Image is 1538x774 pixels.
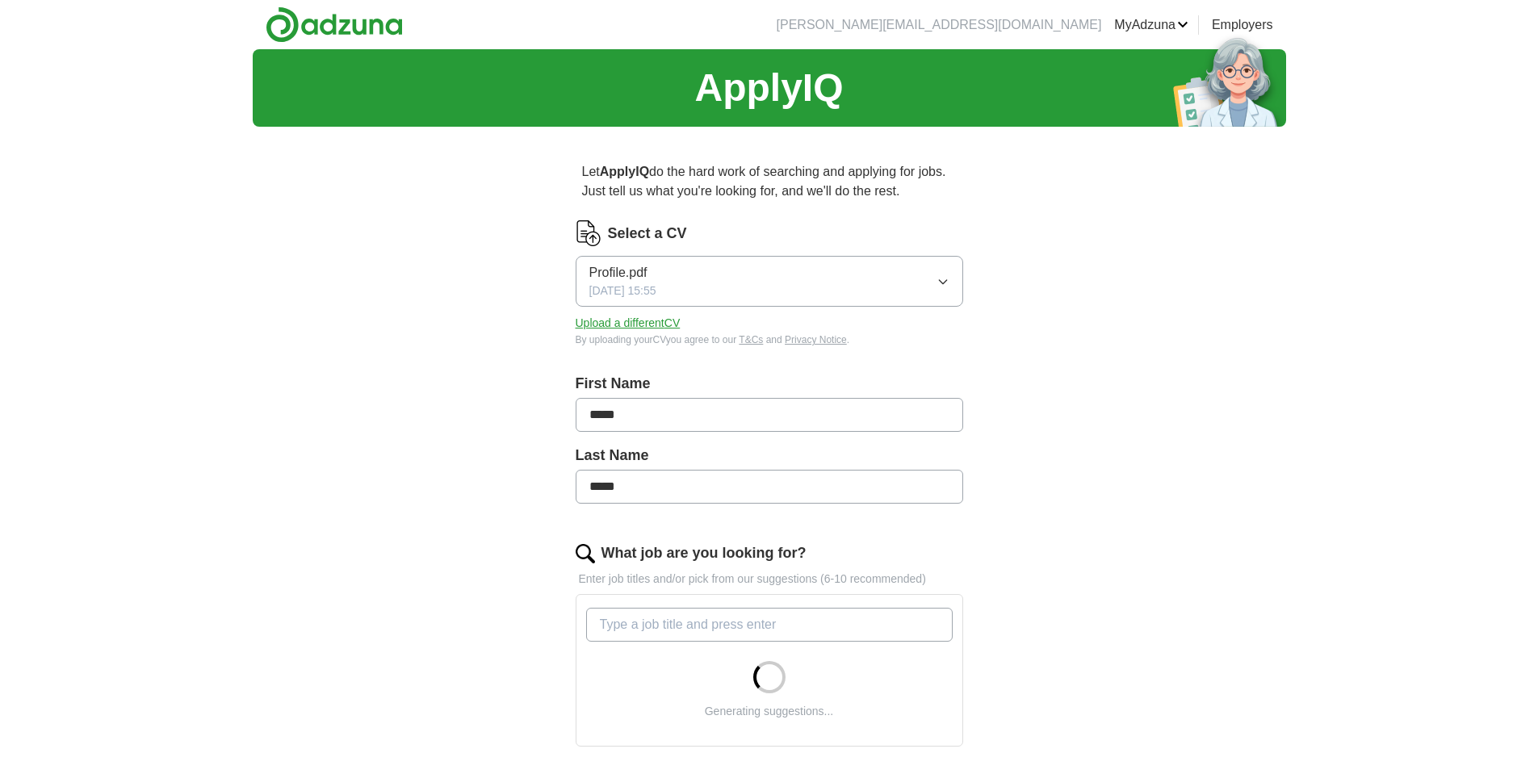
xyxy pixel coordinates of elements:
[576,544,595,563] img: search.png
[586,608,953,642] input: Type a job title and press enter
[601,542,807,564] label: What job are you looking for?
[694,59,843,117] h1: ApplyIQ
[785,334,847,345] a: Privacy Notice
[608,223,687,245] label: Select a CV
[576,315,681,332] button: Upload a differentCV
[576,256,963,307] button: Profile.pdf[DATE] 15:55
[739,334,763,345] a: T&Cs
[576,571,963,588] p: Enter job titles and/or pick from our suggestions (6-10 recommended)
[589,282,656,299] span: [DATE] 15:55
[576,373,963,395] label: First Name
[576,220,601,246] img: CV Icon
[266,6,403,43] img: Adzuna logo
[576,333,963,347] div: By uploading your CV you agree to our and .
[600,165,649,178] strong: ApplyIQ
[576,156,963,207] p: Let do the hard work of searching and applying for jobs. Just tell us what you're looking for, an...
[576,445,963,466] label: Last Name
[589,263,647,282] span: Profile.pdf
[1212,15,1273,35] a: Employers
[705,703,834,720] div: Generating suggestions...
[777,15,1102,35] li: [PERSON_NAME][EMAIL_ADDRESS][DOMAIN_NAME]
[1114,15,1188,35] a: MyAdzuna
